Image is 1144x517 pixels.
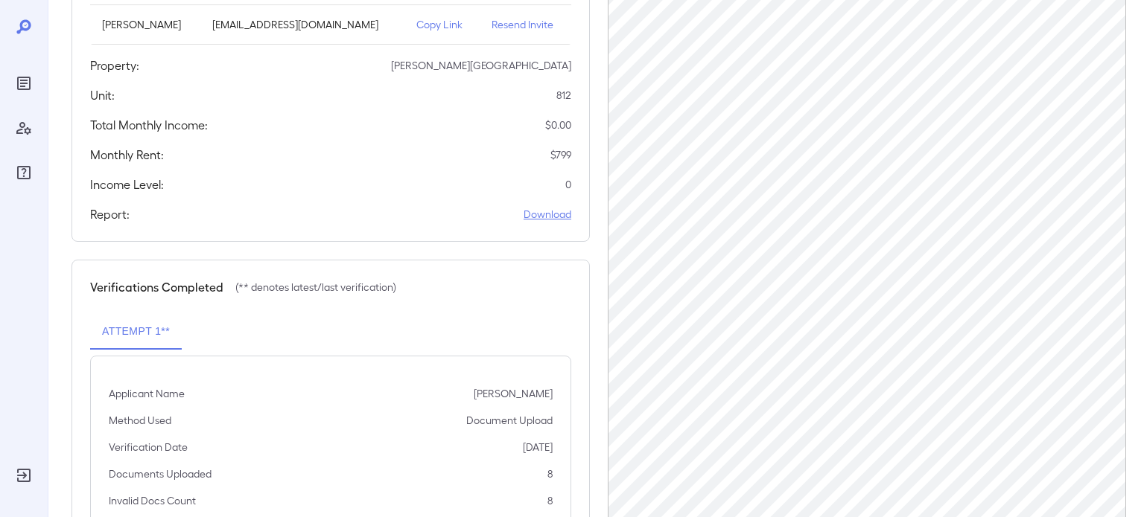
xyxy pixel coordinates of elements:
div: FAQ [12,161,36,184]
h5: Verifications Completed [90,278,223,296]
p: Applicant Name [109,386,185,401]
p: Copy Link [416,17,468,32]
div: Manage Users [12,116,36,140]
h5: Property: [90,57,139,74]
p: Document Upload [466,413,553,428]
p: [PERSON_NAME] [102,17,188,32]
p: Method Used [109,413,171,428]
p: Verification Date [109,440,188,455]
p: 812 [556,88,571,103]
p: [DATE] [523,440,553,455]
button: Attempt 1** [90,314,182,350]
div: Reports [12,71,36,95]
p: (** denotes latest/last verification) [235,280,396,295]
h5: Income Level: [90,176,164,193]
p: 8 [547,493,553,508]
h5: Total Monthly Income: [90,116,208,134]
p: 8 [547,466,553,481]
p: [PERSON_NAME][GEOGRAPHIC_DATA] [391,58,571,73]
p: Documents Uploaded [109,466,212,481]
div: Log Out [12,463,36,487]
h5: Monthly Rent: [90,146,164,164]
p: [EMAIL_ADDRESS][DOMAIN_NAME] [212,17,393,32]
a: Download [524,207,571,222]
p: 0 [565,177,571,192]
h5: Report: [90,205,130,223]
p: Invalid Docs Count [109,493,196,508]
p: $ 0.00 [545,118,571,132]
p: Resend Invite [492,17,559,32]
h5: Unit: [90,86,115,104]
p: [PERSON_NAME] [474,386,553,401]
p: $ 799 [550,147,571,162]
